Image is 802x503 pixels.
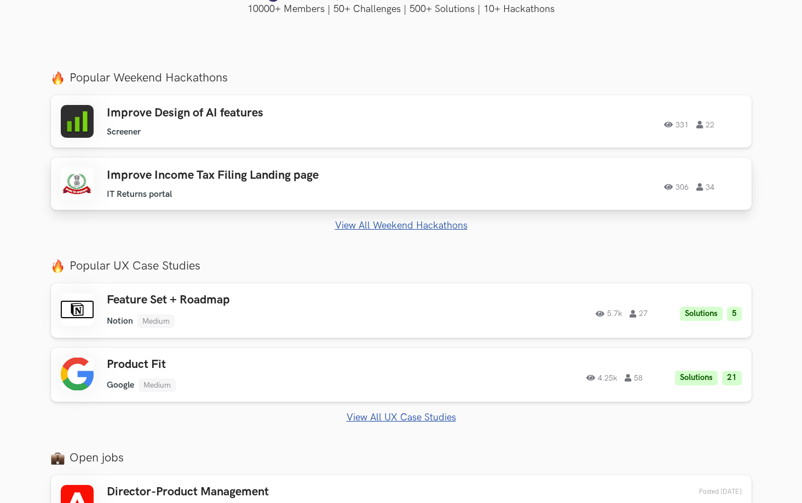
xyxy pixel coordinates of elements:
[137,314,175,328] li: Medium
[51,71,752,85] label: Popular Weekend Hackathons
[630,310,648,318] span: 27
[596,310,622,318] span: 5.7k
[107,485,269,499] h3: Director-Product Management
[664,183,689,191] span: 306
[139,378,176,392] li: Medium
[673,488,742,496] div: 03rd Sep
[680,307,723,321] li: Solutions
[51,157,752,210] a: Improve Income Tax Filing Landing page IT Returns portal 306 34
[625,374,643,382] span: 58
[696,183,714,191] span: 34
[51,259,752,273] label: Popular UX Case Studies
[107,127,141,137] li: Screener
[107,316,133,326] li: Notion
[51,412,752,423] a: View All UX Case Studies
[51,451,752,465] label: Open jobs
[107,380,134,390] li: Google
[107,358,418,372] h3: Product Fit
[696,121,714,128] span: 22
[51,259,65,273] img: fire.png
[586,374,617,382] span: 4.25k
[51,2,752,16] h4: 10000+ Members | 50+ Challenges | 500+ Solutions | 10+ Hackathons
[675,371,718,385] li: Solutions
[107,189,172,200] li: IT Returns portal
[51,71,65,85] img: fire.png
[664,121,689,128] span: 331
[51,283,752,337] a: Feature Set + Roadmap Notion Medium 5.7k 27 Solutions 5
[51,95,752,148] a: Improve Design of AI features Screener 331 22
[51,220,752,231] a: View All Weekend Hackathons
[107,168,418,183] h3: Improve Income Tax Filing Landing page
[722,371,742,385] li: 21
[51,451,65,465] img: briefcase_emoji.png
[107,293,418,307] h3: Feature Set + Roadmap
[51,348,752,402] a: Product Fit Google Medium 4.25k 58 Solutions 21
[727,307,742,321] li: 5
[107,106,418,120] h3: Improve Design of AI features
